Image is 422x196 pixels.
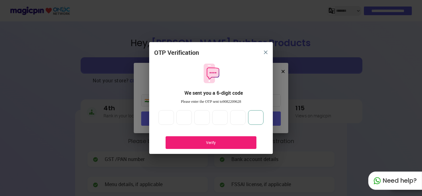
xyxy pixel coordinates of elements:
[260,47,271,58] button: close
[200,63,222,84] img: otpMessageIcon.11fa9bf9.svg
[159,89,268,97] div: We sent you a 6-digit code
[373,177,381,185] img: whatapp_green.7240e66a.svg
[154,99,268,104] div: Please enter the OTP sent to 9082209628
[264,50,268,54] img: 8zTxi7IzMsfkYqyYgBgfvSHvmzQA9juT1O3mhMgBDT8p5s20zMZ2JbefE1IEBlkXHwa7wAFxGwdILBLhkAAAAASUVORK5CYII=
[175,140,247,145] div: Verify
[154,48,199,57] div: OTP Verification
[368,172,422,190] div: Need help?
